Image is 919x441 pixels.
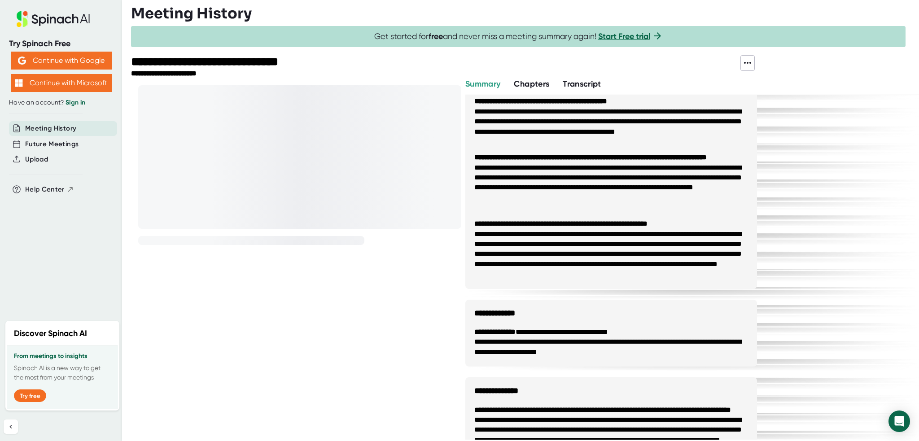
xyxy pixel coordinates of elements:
span: Get started for and never miss a meeting summary again! [374,31,663,42]
button: Meeting History [25,123,76,134]
span: Summary [465,79,500,89]
div: Have an account? [9,99,113,107]
div: Open Intercom Messenger [888,410,910,432]
span: Help Center [25,184,65,195]
button: Continue with Google [11,52,112,70]
button: Future Meetings [25,139,79,149]
button: Transcript [563,78,601,90]
button: Collapse sidebar [4,419,18,434]
span: Chapters [514,79,549,89]
div: Try Spinach Free [9,39,113,49]
b: free [429,31,443,41]
h3: From meetings to insights [14,353,111,360]
h2: Discover Spinach AI [14,327,87,340]
button: Summary [465,78,500,90]
h3: Meeting History [131,5,252,22]
img: Aehbyd4JwY73AAAAAElFTkSuQmCC [18,57,26,65]
a: Sign in [66,99,85,106]
button: Try free [14,389,46,402]
button: Help Center [25,184,74,195]
span: Transcript [563,79,601,89]
a: Start Free trial [598,31,650,41]
p: Spinach AI is a new way to get the most from your meetings [14,363,111,382]
button: Upload [25,154,48,165]
button: Continue with Microsoft [11,74,112,92]
button: Chapters [514,78,549,90]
